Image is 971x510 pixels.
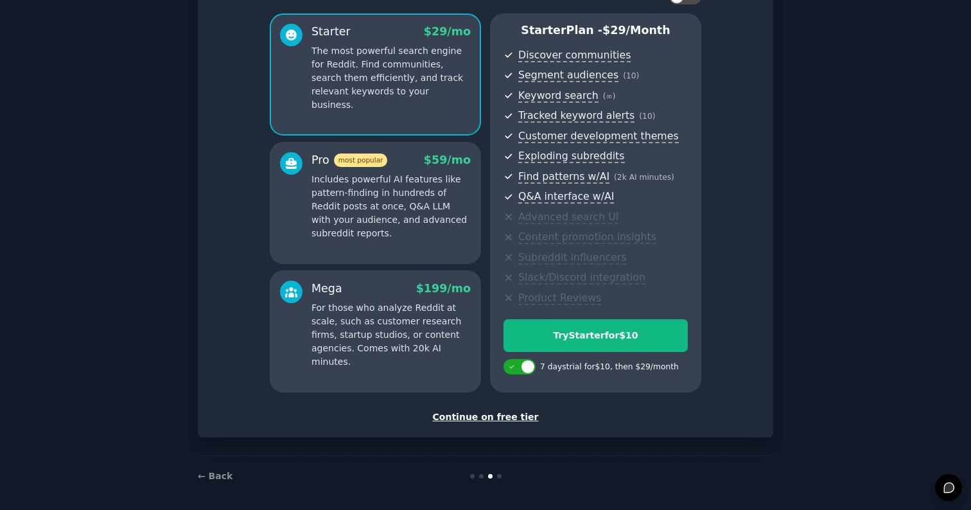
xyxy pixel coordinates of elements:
span: ( 2k AI minutes ) [614,173,674,182]
a: ← Back [198,471,232,481]
button: TryStarterfor$10 [503,319,688,352]
span: $ 29 /month [602,24,670,37]
div: Pro [311,152,387,168]
div: Starter [311,24,351,40]
span: Q&A interface w/AI [518,190,614,204]
span: Segment audiences [518,69,618,82]
span: Discover communities [518,49,631,62]
div: Continue on free tier [211,410,760,424]
span: Product Reviews [518,292,601,305]
p: Includes powerful AI features like pattern-finding in hundreds of Reddit posts at once, Q&A LLM w... [311,173,471,240]
p: Starter Plan - [503,22,688,39]
div: Try Starter for $10 [504,329,687,342]
span: $ 59 /mo [424,154,471,166]
span: Keyword search [518,89,599,103]
span: most popular [334,154,388,167]
span: Subreddit influencers [518,251,626,265]
span: ( ∞ ) [603,92,616,101]
span: Find patterns w/AI [518,170,609,184]
span: ( 10 ) [639,112,655,121]
div: Mega [311,281,342,297]
span: Customer development themes [518,130,679,143]
span: ( 10 ) [623,71,639,80]
p: For those who analyze Reddit at scale, such as customer research firms, startup studios, or conte... [311,301,471,369]
span: Advanced search UI [518,211,618,224]
span: $ 29 /mo [424,25,471,38]
span: $ 199 /mo [416,282,471,295]
div: 7 days trial for $10 , then $ 29 /month [540,362,679,373]
span: Exploding subreddits [518,150,624,163]
span: Tracked keyword alerts [518,109,634,123]
p: The most powerful search engine for Reddit. Find communities, search them efficiently, and track ... [311,44,471,112]
span: Slack/Discord integration [518,271,645,285]
span: Content promotion insights [518,231,656,244]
